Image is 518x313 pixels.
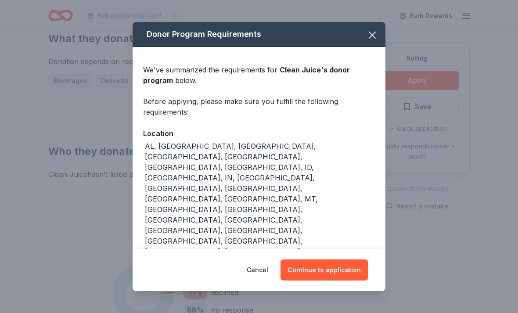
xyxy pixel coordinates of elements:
[143,65,375,86] div: We've summarized the requirements for below.
[145,141,375,267] div: AL, [GEOGRAPHIC_DATA], [GEOGRAPHIC_DATA], [GEOGRAPHIC_DATA], [GEOGRAPHIC_DATA], [GEOGRAPHIC_DATA]...
[133,22,385,47] div: Donor Program Requirements
[143,96,375,117] div: Before applying, please make sure you fulfill the following requirements:
[281,259,368,281] button: Continue to application
[143,128,375,139] div: Location
[247,259,268,281] button: Cancel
